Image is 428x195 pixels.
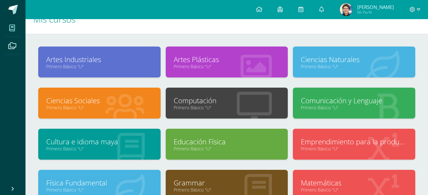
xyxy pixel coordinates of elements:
[46,63,153,69] a: Primero Básico "U"
[174,105,280,111] a: Primero Básico "U"
[301,105,407,111] a: Primero Básico "U"
[46,54,153,64] a: Artes Industriales
[301,178,407,188] a: Matemáticas
[46,105,153,111] a: Primero Básico "U"
[357,4,394,10] span: [PERSON_NAME]
[46,146,153,152] a: Primero Básico "U"
[174,187,280,193] a: Primero Básico "U"
[46,187,153,193] a: Primero Básico "U"
[46,96,153,105] a: Ciencias Sociales
[357,10,394,15] span: Mi Perfil
[301,63,407,69] a: Primero Básico "U"
[174,54,280,64] a: Artes Plásticas
[340,3,352,16] img: 8b54395d0a965ce839b636f663ee1b4e.png
[33,13,76,25] span: Mis cursos
[174,137,280,147] a: Educación Física
[301,146,407,152] a: Primero Básico "U"
[46,137,153,147] a: Cultura e idioma maya
[301,137,407,147] a: Emprendimiento para la productividad
[301,187,407,193] a: Primero Básico "U"
[174,96,280,105] a: Computación
[174,63,280,69] a: Primero Básico "U"
[174,178,280,188] a: Grammar
[46,178,153,188] a: Física Fundamental
[174,146,280,152] a: Primero Básico "U"
[301,96,407,105] a: Comunicación y Lenguaje
[301,54,407,64] a: Ciencias Naturales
